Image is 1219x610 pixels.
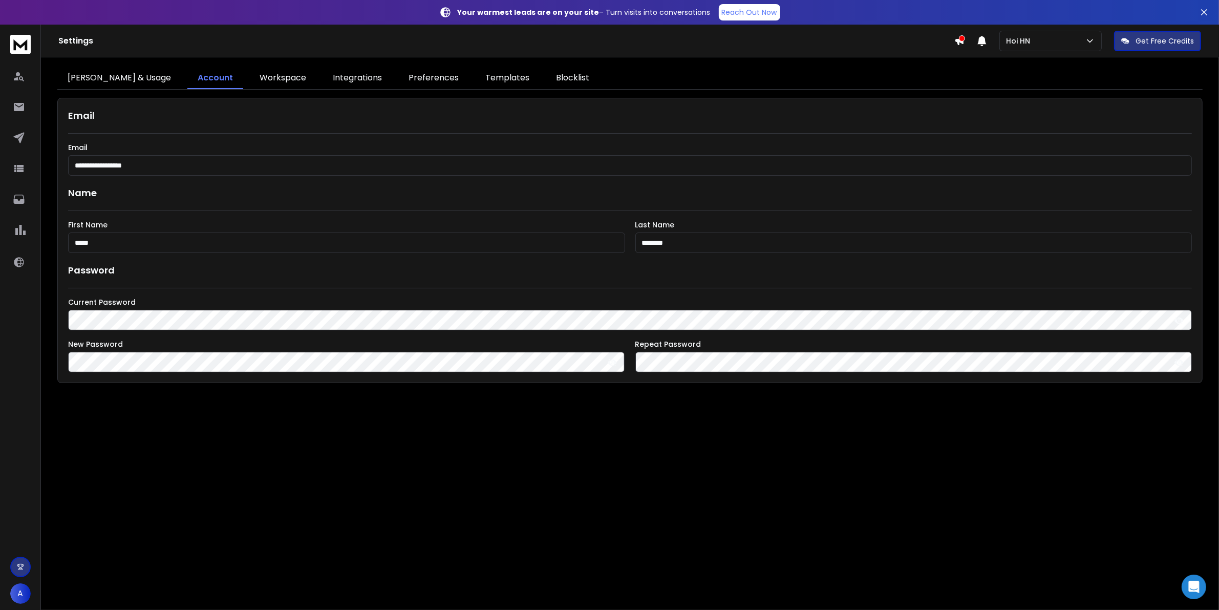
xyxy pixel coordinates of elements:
[323,68,392,89] a: Integrations
[546,68,600,89] a: Blocklist
[10,583,31,604] button: A
[249,68,316,89] a: Workspace
[719,4,780,20] a: Reach Out Now
[722,7,777,17] p: Reach Out Now
[57,68,181,89] a: [PERSON_NAME] & Usage
[1182,575,1206,599] div: Open Intercom Messenger
[68,341,625,348] label: New Password
[68,186,1192,200] h1: Name
[635,221,1192,228] label: Last Name
[58,35,954,47] h1: Settings
[68,299,1192,306] label: Current Password
[10,35,31,54] img: logo
[68,221,625,228] label: First Name
[458,7,711,17] p: – Turn visits into conversations
[68,144,1192,151] label: Email
[1006,36,1034,46] p: Hoi HN
[1114,31,1201,51] button: Get Free Credits
[1136,36,1194,46] p: Get Free Credits
[458,7,600,17] strong: Your warmest leads are on your site
[68,263,115,278] h1: Password
[635,341,1192,348] label: Repeat Password
[68,109,1192,123] h1: Email
[187,68,243,89] a: Account
[475,68,540,89] a: Templates
[398,68,469,89] a: Preferences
